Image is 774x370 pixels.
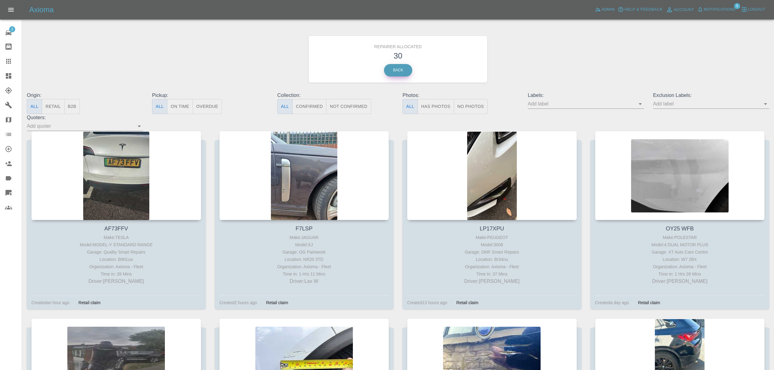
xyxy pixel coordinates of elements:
button: All [277,99,293,114]
div: Retail claim [74,299,105,306]
a: AF73FFV [104,226,128,232]
div: Location: NR20 3TD [221,256,388,263]
h3: 30 [313,50,483,62]
div: Created 2 hours ago [219,299,257,306]
div: Created a day ago [595,299,629,306]
button: Has Photos [417,99,454,114]
a: Account [664,5,696,15]
button: Notifications [696,5,737,14]
a: Admin [593,5,616,14]
button: All [152,99,167,114]
p: Collection: [277,92,393,99]
p: Pickup: [152,92,268,99]
p: Driver: Lax W [221,278,388,285]
div: Time in: 37 Mins [409,270,575,278]
p: Photos: [403,92,519,99]
div: Location: B901ua [33,256,200,263]
span: Account [674,6,694,13]
div: Make: POLESTAR [597,234,763,241]
button: Open drawer [4,2,18,17]
button: Confirmed [292,99,326,114]
button: Open [135,122,144,130]
input: Add label [653,99,760,109]
button: Not Confirmed [326,99,371,114]
p: Driver: [PERSON_NAME] [409,278,575,285]
div: Make: PEUGEOT [409,234,575,241]
div: Retail claim [634,299,665,306]
div: Created 13 hours ago [407,299,447,306]
button: No Photos [454,99,488,114]
p: Driver: [PERSON_NAME] [597,278,763,285]
span: Logout [748,6,765,13]
div: Created an hour ago [31,299,69,306]
button: On Time [167,99,193,114]
button: Open [761,100,770,108]
div: Model: MODEL-Y STANDARD RANGE [33,241,200,248]
div: Model: 3008 [409,241,575,248]
span: Help & Feedback [624,6,662,13]
div: Organization: Axioma - Fleet [409,263,575,270]
span: Admin [602,6,615,13]
div: Retail claim [261,299,293,306]
div: Model: XJ [221,241,388,248]
button: All [403,99,418,114]
input: Add label [528,99,635,109]
div: Retail claim [452,299,483,306]
h6: Repairer Allocated [313,41,483,50]
div: Time in: 39 Mins [33,270,200,278]
button: B2B [64,99,80,114]
div: Garage: Quality Smart Repairs [33,248,200,256]
div: Organization: Axioma - Fleet [221,263,388,270]
div: Garage: DMF Smart Repairs [409,248,575,256]
div: Garage: OG Paintwork [221,248,388,256]
p: Driver: [PERSON_NAME] [33,278,200,285]
a: F7LSP [296,226,313,232]
h5: Axioma [29,5,54,15]
a: Back [384,64,412,76]
a: LP17XPU [480,226,504,232]
div: Organization: Axioma - Fleet [33,263,200,270]
input: Add quoter [27,121,134,131]
p: Quoters: [27,114,143,121]
button: Overdue [193,99,222,114]
span: 5 [734,3,740,9]
button: All [27,99,42,114]
span: 2 [9,26,15,32]
span: Notifications [704,6,736,13]
p: Exclusion Labels: [653,92,769,99]
div: Time in: 1 Hrs 28 Mins [597,270,763,278]
button: Logout [740,5,767,14]
div: Time in: 1 Hrs 11 Mins [221,270,388,278]
div: Garage: XT Auto Care Centre [597,248,763,256]
div: Organization: Axioma - Fleet [597,263,763,270]
button: Open [636,100,644,108]
div: Location: W7 2BX [597,256,763,263]
div: Make: TESLA [33,234,200,241]
div: Location: Br34nu [409,256,575,263]
button: Retail [42,99,64,114]
a: OY25 WFB [666,226,694,232]
p: Origin: [27,92,143,99]
div: Make: JAGUAR [221,234,388,241]
p: Labels: [528,92,644,99]
button: Help & Feedback [616,5,664,14]
div: Model: 4 DUAL MOTOR PLUS [597,241,763,248]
